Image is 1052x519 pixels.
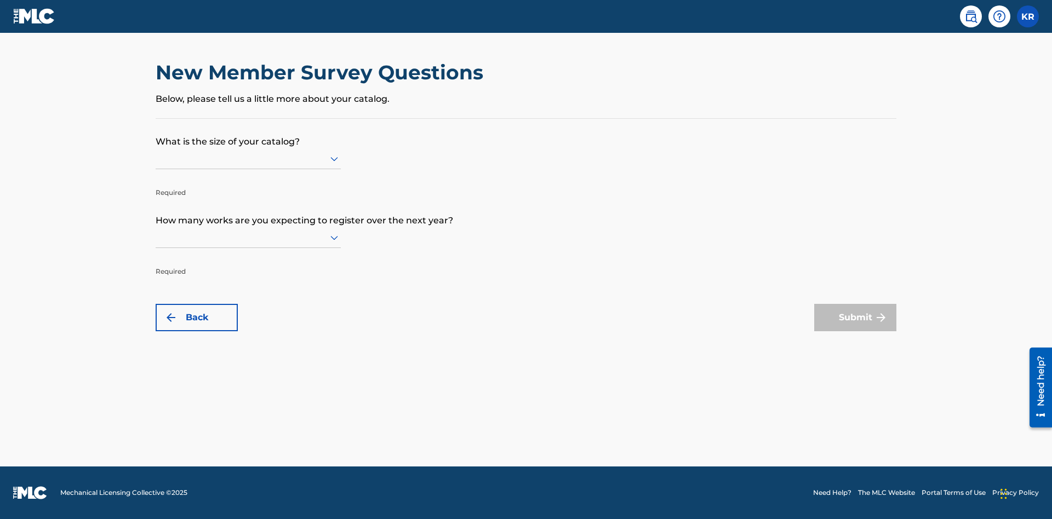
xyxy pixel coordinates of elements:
img: help [993,10,1006,23]
p: Below, please tell us a little more about your catalog. [156,93,896,106]
div: Help [988,5,1010,27]
div: Drag [1000,477,1007,510]
img: 7ee5dd4eb1f8a8e3ef2f.svg [164,311,178,324]
span: Mechanical Licensing Collective © 2025 [60,488,187,498]
iframe: Resource Center [1021,343,1052,433]
div: User Menu [1017,5,1039,27]
a: The MLC Website [858,488,915,498]
img: MLC Logo [13,8,55,24]
p: Required [156,250,341,276]
a: Portal Terms of Use [922,488,986,498]
p: Required [156,171,341,198]
a: Public Search [960,5,982,27]
p: What is the size of your catalog? [156,119,896,148]
p: How many works are you expecting to register over the next year? [156,198,896,227]
a: Privacy Policy [992,488,1039,498]
img: search [964,10,977,23]
iframe: Chat Widget [997,466,1052,519]
button: Back [156,304,238,331]
a: Need Help? [813,488,851,498]
img: logo [13,486,47,499]
h2: New Member Survey Questions [156,60,489,85]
